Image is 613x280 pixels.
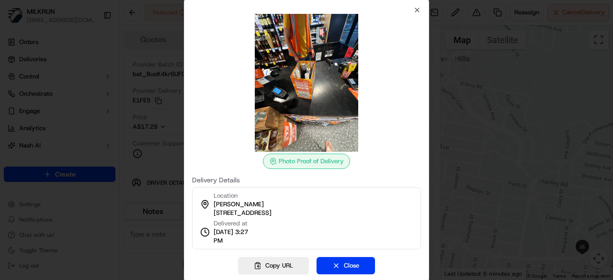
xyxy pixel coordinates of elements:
[317,257,375,274] button: Close
[214,191,238,200] span: Location
[192,177,421,183] label: Delivery Details
[214,219,258,228] span: Delivered at
[214,228,258,245] span: [DATE] 3:27 PM
[263,154,350,169] div: Photo Proof of Delivery
[238,257,309,274] button: Copy URL
[214,200,264,209] span: [PERSON_NAME]
[238,14,375,152] img: photo_proof_of_delivery image
[214,209,272,217] span: [STREET_ADDRESS]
